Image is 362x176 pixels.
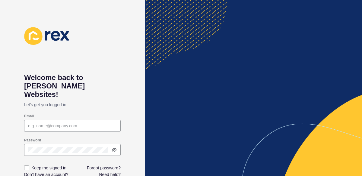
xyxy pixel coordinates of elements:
label: Keep me signed in [31,165,66,171]
p: Let's get you logged in. [24,99,121,111]
label: Password [24,138,41,143]
input: e.g. name@company.com [28,123,117,129]
label: Email [24,114,34,119]
a: Forgot password? [87,165,121,171]
h1: Welcome back to [PERSON_NAME] Websites! [24,73,121,99]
